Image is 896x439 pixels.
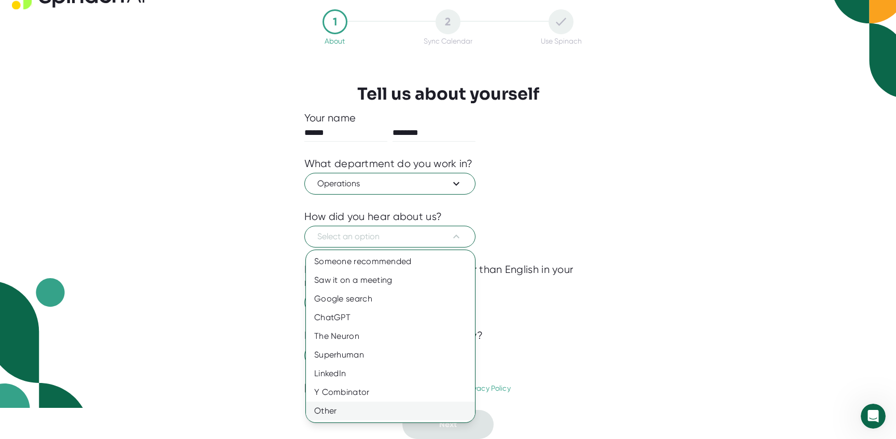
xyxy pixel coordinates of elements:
div: Saw it on a meeting [306,271,475,290]
div: The Neuron [306,327,475,346]
div: Y Combinator [306,383,475,402]
div: Google search [306,290,475,308]
div: ChatGPT [306,308,475,327]
div: Someone recommended [306,252,475,271]
div: Other [306,402,475,420]
iframe: Intercom live chat [861,404,886,429]
div: Superhuman [306,346,475,364]
div: LinkedIn [306,364,475,383]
